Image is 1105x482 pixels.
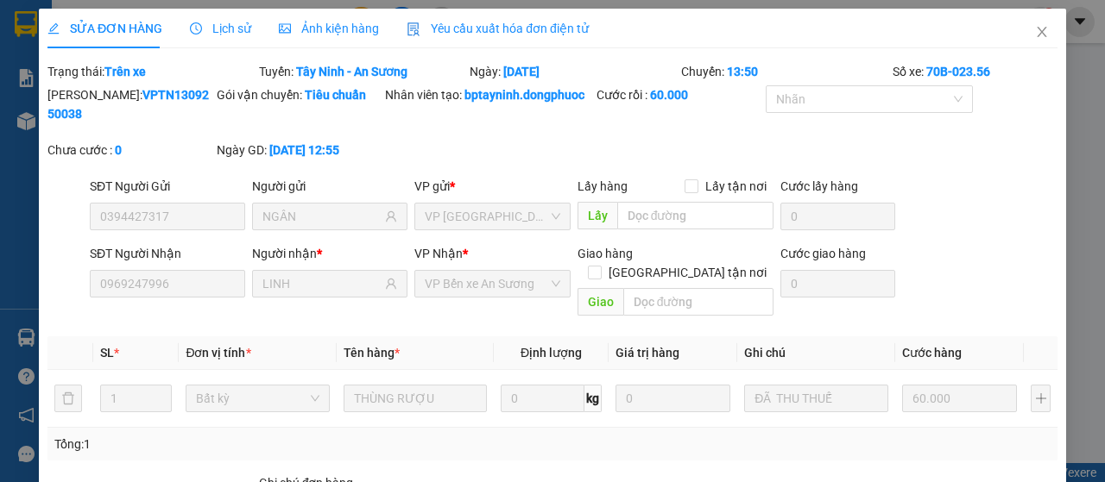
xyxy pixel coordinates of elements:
[780,203,895,230] input: Cước lấy hàng
[425,203,559,229] span: VP Tây Ninh
[47,22,60,34] span: edit
[780,247,866,260] label: Cước giao hàng
[890,62,1059,81] div: Số xe:
[305,88,366,102] b: Tiêu chuẩn
[727,65,758,78] b: 13:50
[616,202,773,229] input: Dọc đường
[100,346,114,360] span: SL
[46,62,257,81] div: Trạng thái:
[90,244,245,263] div: SĐT Người Nhận
[577,179,627,193] span: Lấy hàng
[279,22,291,34] span: picture
[47,88,209,121] b: VPTN1309250038
[464,88,584,102] b: bptayninh.dongphuoc
[616,346,679,360] span: Giá trị hàng
[425,271,559,297] span: VP Bến xe An Sương
[407,22,420,36] img: icon
[780,179,858,193] label: Cước lấy hàng
[295,65,407,78] b: Tây Ninh - An Sương
[217,85,382,104] div: Gói vận chuyển:
[262,207,382,226] input: Tên người gửi
[698,177,773,196] span: Lấy tận nơi
[90,177,245,196] div: SĐT Người Gửi
[54,385,82,412] button: delete
[414,247,463,260] span: VP Nhận
[584,385,602,412] span: kg
[269,143,339,157] b: [DATE] 12:55
[186,346,250,360] span: Đơn vị tính
[577,247,632,260] span: Giao hàng
[47,141,213,160] div: Chưa cước :
[1035,25,1049,39] span: close
[901,385,1017,412] input: 0
[1018,9,1066,57] button: Close
[385,278,397,290] span: user
[616,385,730,412] input: 0
[602,263,773,282] span: [GEOGRAPHIC_DATA] tận nơi
[344,385,487,412] input: VD: Bàn, Ghế
[256,62,468,81] div: Tuyến:
[190,22,251,35] span: Lịch sử
[744,385,887,412] input: Ghi Chú
[780,270,895,297] input: Cước giao hàng
[925,65,989,78] b: 70B-023.56
[650,88,688,102] b: 60.000
[414,177,570,196] div: VP gửi
[54,435,428,454] div: Tổng: 1
[262,274,382,293] input: Tên người nhận
[407,22,589,35] span: Yêu cầu xuất hóa đơn điện tử
[679,62,891,81] div: Chuyến:
[252,244,407,263] div: Người nhận
[577,202,616,229] span: Lấy
[47,85,213,123] div: [PERSON_NAME]:
[521,346,582,360] span: Định lượng
[577,288,622,316] span: Giao
[901,346,961,360] span: Cước hàng
[217,141,382,160] div: Ngày GD:
[196,385,319,411] span: Bất kỳ
[252,177,407,196] div: Người gửi
[503,65,540,78] b: [DATE]
[468,62,679,81] div: Ngày:
[622,288,773,316] input: Dọc đường
[385,210,397,222] span: user
[190,22,202,34] span: clock-circle
[597,85,762,104] div: Cước rồi :
[104,65,146,78] b: Trên xe
[385,85,593,104] div: Nhân viên tạo:
[737,336,894,370] th: Ghi chú
[47,22,162,35] span: SỬA ĐƠN HÀNG
[344,346,400,360] span: Tên hàng
[279,22,379,35] span: Ảnh kiện hàng
[1031,385,1051,412] button: plus
[115,143,122,157] b: 0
